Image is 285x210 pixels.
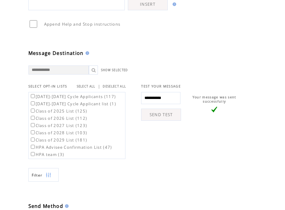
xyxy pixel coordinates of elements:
label: Class of 2027 List (123) [30,123,87,128]
label: Class of 2029 List (181) [30,137,87,143]
input: Class of 2029 List (181) [31,138,35,142]
label: Class of 2026 List (112) [30,116,87,121]
label: HPA Advisee Confirmation List (47) [30,145,112,150]
a: Filter [28,168,59,182]
img: help.gif [63,204,69,208]
input: Class of 2025 List (125) [31,109,35,113]
span: Your message was sent successfully [193,95,236,103]
span: Send Method [28,203,63,209]
a: SELECT ALL [77,84,96,88]
span: Show filters [32,173,43,178]
span: TEST YOUR MESSAGE [141,84,181,88]
img: filters.png [46,168,51,182]
label: Class of 2028 List (103) [30,130,87,135]
label: Class of 2025 List (125) [30,108,87,114]
span: | [98,84,100,89]
label: [DATE]-[DATE] Cycle Applicants (117) [30,94,116,99]
label: [DATE]-[DATE] Cycle Applicant list (1) [30,101,116,107]
img: help.gif [84,51,89,55]
img: help.gif [171,2,176,6]
span: SELECT OPT-IN LISTS [28,84,67,88]
input: Class of 2026 List (112) [31,116,35,120]
a: SEND TEST [141,109,181,121]
input: HPA Advisee Confirmation List (47) [31,145,35,149]
input: HPA team (3) [31,152,35,156]
a: DESELECT ALL [103,84,126,88]
input: Class of 2028 List (103) [31,130,35,134]
label: HPA team (3) [30,152,64,157]
img: vLarge.png [211,107,217,113]
span: Append Help and Stop instructions [44,21,121,27]
a: SHOW SELECTED [101,68,128,72]
input: [DATE]-[DATE] Cycle Applicants (117) [31,94,35,98]
input: Class of 2027 List (123) [31,123,35,127]
input: [DATE]-[DATE] Cycle Applicant list (1) [31,101,35,105]
span: Message Destination [28,50,84,56]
